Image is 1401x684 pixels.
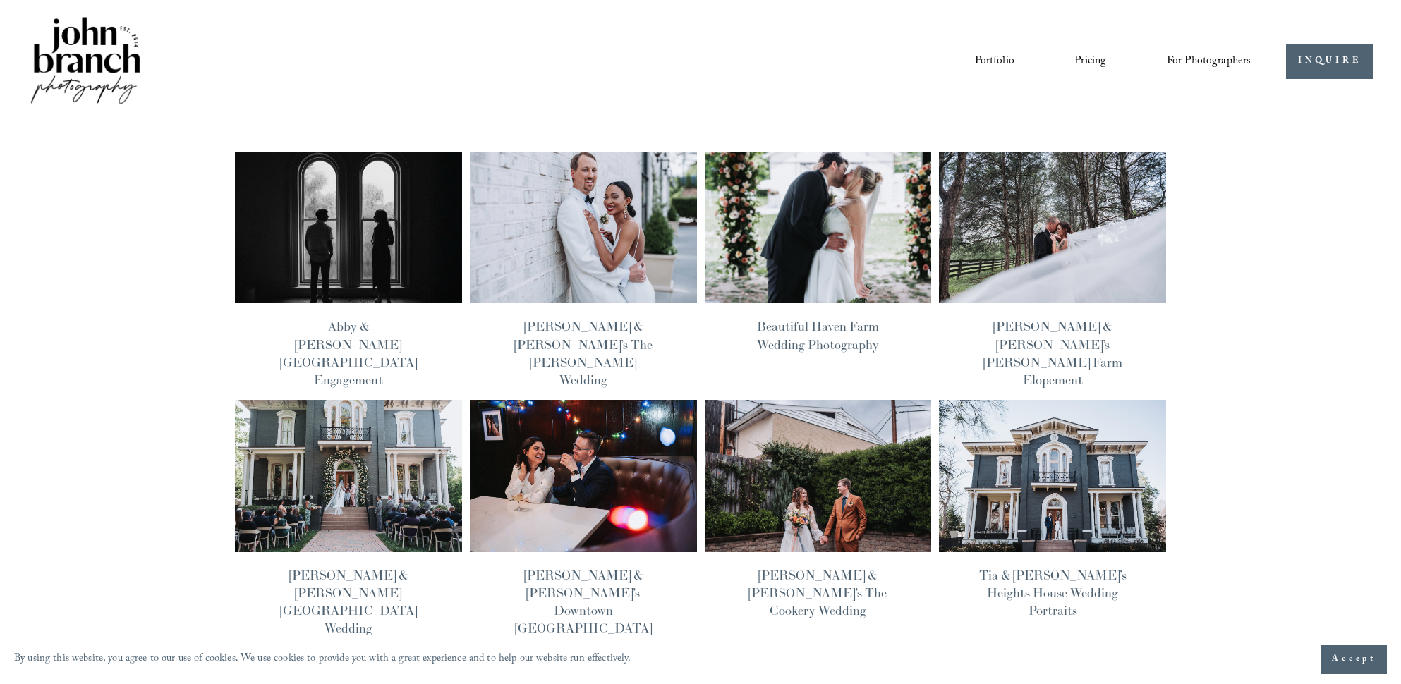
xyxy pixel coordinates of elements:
[14,649,631,670] p: By using this website, you agree to our use of cookies. We use cookies to provide you with a grea...
[1074,49,1106,73] a: Pricing
[468,399,698,553] img: Lorena &amp; Tom’s Downtown Durham Engagement
[233,151,463,305] img: Abby &amp; Reed’s Heights House Hotel Engagement
[280,567,417,637] a: [PERSON_NAME] & [PERSON_NAME][GEOGRAPHIC_DATA] Wedding
[280,318,417,388] a: Abby & [PERSON_NAME][GEOGRAPHIC_DATA] Engagement
[28,14,142,109] img: John Branch IV Photography
[1167,49,1251,73] a: folder dropdown
[938,399,1167,553] img: Tia &amp; Obinna’s Heights House Wedding Portraits
[703,399,933,553] img: Jacqueline &amp; Timo’s The Cookery Wedding
[703,151,933,305] img: Beautiful Haven Farm Wedding Photography
[983,318,1122,388] a: [PERSON_NAME] & [PERSON_NAME]’s [PERSON_NAME] Farm Elopement
[1321,645,1387,674] button: Accept
[1332,652,1376,666] span: Accept
[1286,44,1373,79] a: INQUIRE
[979,567,1127,618] a: Tia & [PERSON_NAME]’s Heights House Wedding Portraits
[514,318,653,388] a: [PERSON_NAME] & [PERSON_NAME]’s The [PERSON_NAME] Wedding
[468,151,698,305] img: Bella &amp; Mike’s The Maxwell Raleigh Wedding
[515,567,652,654] a: [PERSON_NAME] & [PERSON_NAME]’s Downtown [GEOGRAPHIC_DATA] Engagement
[233,399,463,553] img: Chantel &amp; James’ Heights House Hotel Wedding
[757,318,879,352] a: Beautiful Haven Farm Wedding Photography
[938,151,1167,305] img: Stephania &amp; Mark’s Gentry Farm Elopement
[1167,51,1251,73] span: For Photographers
[748,567,887,618] a: [PERSON_NAME] & [PERSON_NAME]’s The Cookery Wedding
[975,49,1014,73] a: Portfolio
